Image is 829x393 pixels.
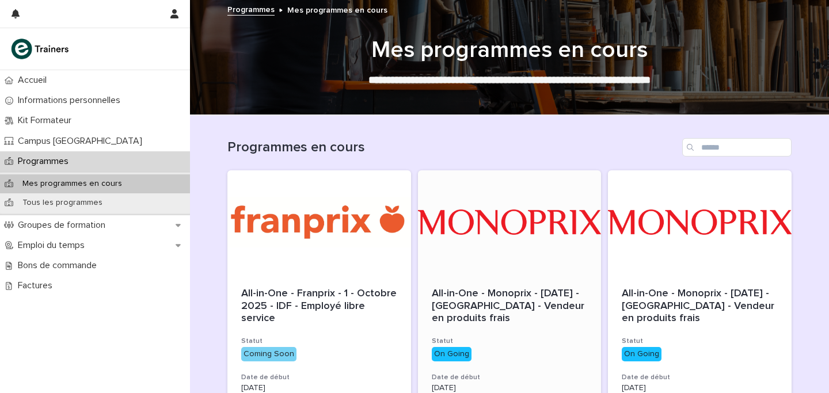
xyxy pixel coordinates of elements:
[9,37,73,60] img: K0CqGN7SDeD6s4JG8KQk
[432,347,471,361] div: On Going
[622,337,778,346] h3: Statut
[241,383,397,393] p: [DATE]
[622,373,778,382] h3: Date de début
[432,383,588,393] p: [DATE]
[13,220,115,231] p: Groupes de formation
[13,240,94,251] p: Emploi du temps
[241,347,296,361] div: Coming Soon
[622,288,777,323] span: All-in-One - Monoprix - [DATE] - [GEOGRAPHIC_DATA] - Vendeur en produits frais
[13,75,56,86] p: Accueil
[287,3,387,16] p: Mes programmes en cours
[622,347,661,361] div: On Going
[682,138,792,157] input: Search
[622,383,778,393] p: [DATE]
[13,198,112,208] p: Tous les programmes
[241,288,400,323] span: All-in-One - Franprix - 1 - Octobre 2025 - IDF - Employé libre service
[13,95,130,106] p: Informations personnelles
[13,136,151,147] p: Campus [GEOGRAPHIC_DATA]
[227,36,792,64] h1: Mes programmes en cours
[432,337,588,346] h3: Statut
[13,115,81,126] p: Kit Formateur
[227,2,275,16] a: Programmes
[13,260,106,271] p: Bons de commande
[227,139,678,156] h1: Programmes en cours
[13,156,78,167] p: Programmes
[432,288,587,323] span: All-in-One - Monoprix - [DATE] - [GEOGRAPHIC_DATA] - Vendeur en produits frais
[13,280,62,291] p: Factures
[241,373,397,382] h3: Date de début
[241,337,397,346] h3: Statut
[13,179,131,189] p: Mes programmes en cours
[432,373,588,382] h3: Date de début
